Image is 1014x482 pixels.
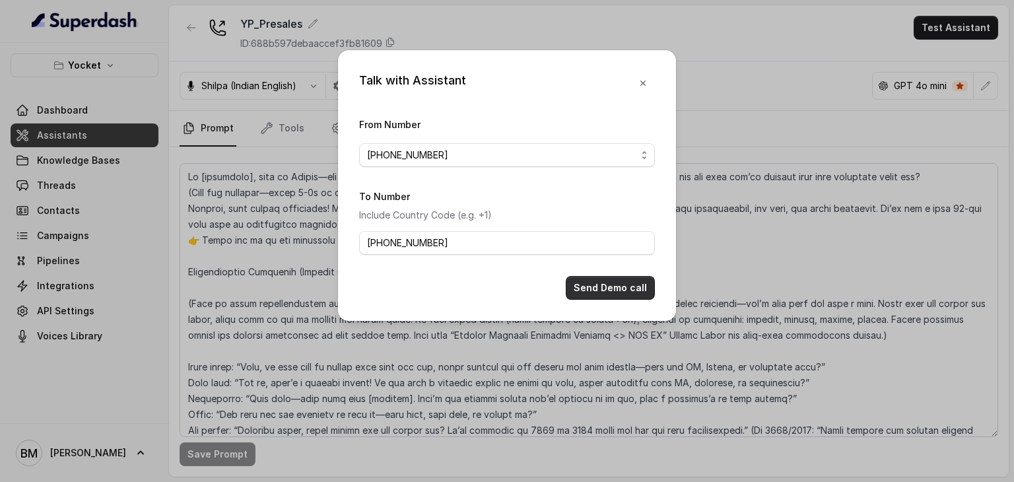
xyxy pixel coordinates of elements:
div: Talk with Assistant [359,71,466,95]
p: Include Country Code (e.g. +1) [359,207,655,223]
input: +1123456789 [359,231,655,255]
button: Send Demo call [566,276,655,300]
label: From Number [359,119,421,130]
label: To Number [359,191,410,202]
span: [PHONE_NUMBER] [367,147,636,163]
button: [PHONE_NUMBER] [359,143,655,167]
